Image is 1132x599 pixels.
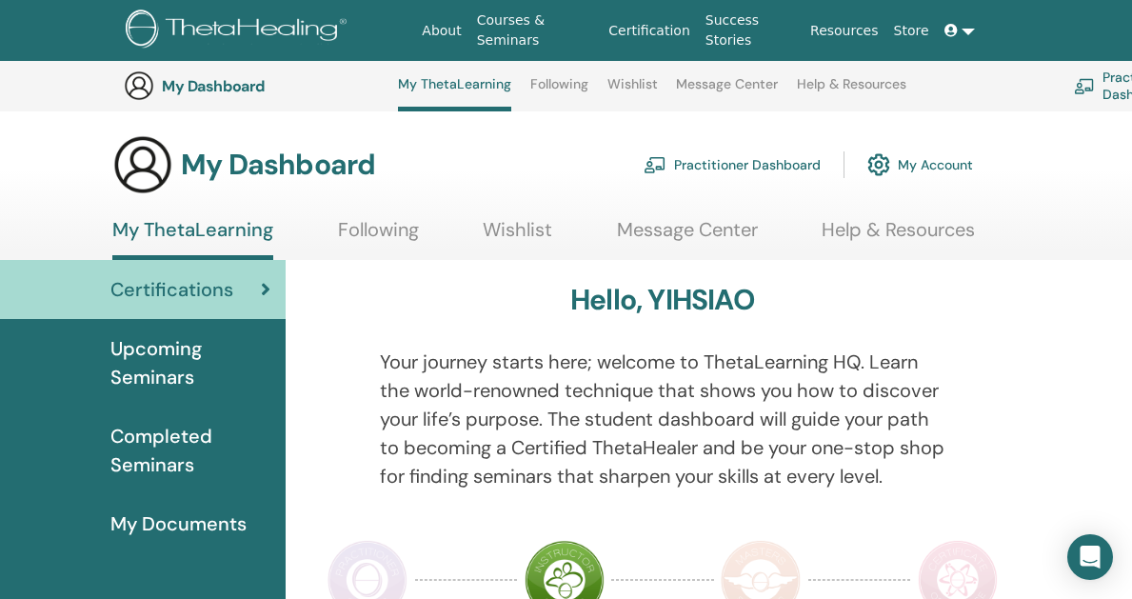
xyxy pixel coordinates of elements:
a: Message Center [617,218,758,255]
span: Completed Seminars [110,422,270,479]
img: logo.png [126,10,353,52]
a: Message Center [676,76,778,107]
span: Upcoming Seminars [110,334,270,391]
a: Certification [601,13,697,49]
div: Open Intercom Messenger [1067,534,1113,580]
a: Wishlist [483,218,552,255]
a: Resources [803,13,886,49]
img: generic-user-icon.jpg [124,70,154,101]
p: Your journey starts here; welcome to ThetaLearning HQ. Learn the world-renowned technique that sh... [380,348,946,490]
img: chalkboard-teacher.svg [644,156,666,173]
img: chalkboard-teacher.svg [1074,78,1095,93]
a: My Account [867,144,973,186]
a: Following [338,218,419,255]
a: Practitioner Dashboard [644,144,821,186]
a: Help & Resources [822,218,975,255]
a: Following [530,76,588,107]
span: Certifications [110,275,233,304]
a: Help & Resources [797,76,906,107]
img: cog.svg [867,149,890,181]
a: About [414,13,468,49]
h3: My Dashboard [181,148,375,182]
span: My Documents [110,509,247,538]
a: Store [886,13,937,49]
a: Success Stories [698,3,803,58]
h3: Hello, YIHSIAO [570,283,755,317]
a: Courses & Seminars [469,3,602,58]
a: My ThetaLearning [112,218,273,260]
a: Wishlist [607,76,658,107]
a: My ThetaLearning [398,76,511,111]
h3: My Dashboard [162,77,352,95]
img: generic-user-icon.jpg [112,134,173,195]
